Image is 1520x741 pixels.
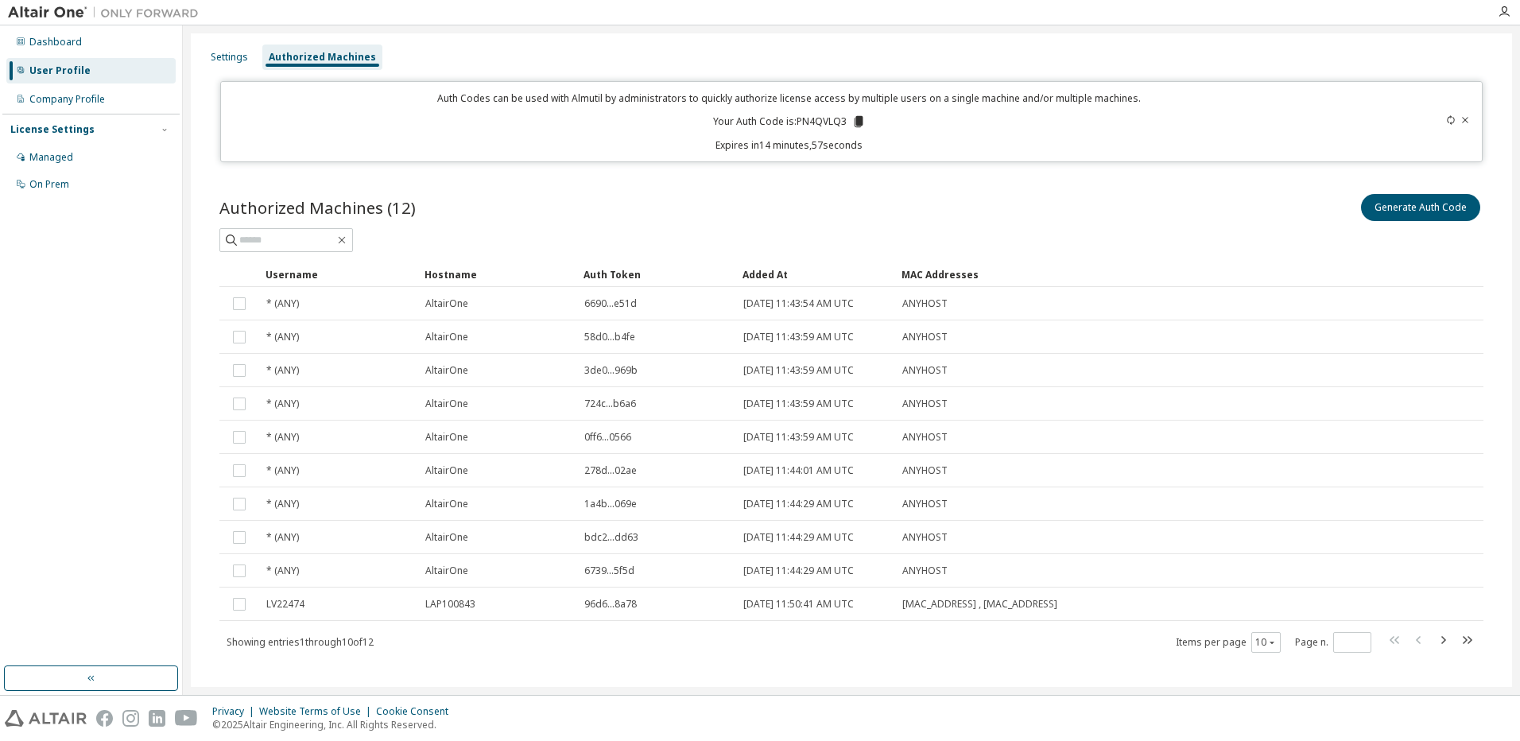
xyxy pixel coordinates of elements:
div: Authorized Machines [269,51,376,64]
span: Items per page [1176,632,1281,653]
span: ANYHOST [902,364,948,377]
span: AltairOne [425,364,468,377]
span: AltairOne [425,431,468,444]
span: ANYHOST [902,398,948,410]
span: ANYHOST [902,431,948,444]
span: [DATE] 11:43:59 AM UTC [743,431,854,444]
div: User Profile [29,64,91,77]
span: * (ANY) [266,498,299,510]
span: [DATE] 11:44:29 AM UTC [743,531,854,544]
span: [DATE] 11:43:59 AM UTC [743,364,854,377]
div: Username [266,262,412,287]
div: Dashboard [29,36,82,48]
span: AltairOne [425,498,468,510]
span: ANYHOST [902,531,948,544]
span: AltairOne [425,398,468,410]
span: 96d6...8a78 [584,598,637,611]
span: [DATE] 11:50:41 AM UTC [743,598,854,611]
div: Added At [743,262,889,287]
span: * (ANY) [266,297,299,310]
img: altair_logo.svg [5,710,87,727]
span: 6690...e51d [584,297,637,310]
span: ANYHOST [902,331,948,343]
span: AltairOne [425,564,468,577]
div: MAC Addresses [902,262,1313,287]
span: * (ANY) [266,398,299,410]
img: youtube.svg [175,710,198,727]
img: Altair One [8,5,207,21]
span: ANYHOST [902,297,948,310]
span: LV22474 [266,598,304,611]
div: Hostname [425,262,571,287]
span: ANYHOST [902,564,948,577]
div: On Prem [29,178,69,191]
div: Cookie Consent [376,705,458,718]
p: Auth Codes can be used with Almutil by administrators to quickly authorize license access by mult... [231,91,1349,105]
span: [DATE] 11:43:54 AM UTC [743,297,854,310]
span: * (ANY) [266,431,299,444]
p: © 2025 Altair Engineering, Inc. All Rights Reserved. [212,718,458,731]
span: * (ANY) [266,331,299,343]
span: [DATE] 11:43:59 AM UTC [743,331,854,343]
span: * (ANY) [266,464,299,477]
span: [DATE] 11:44:01 AM UTC [743,464,854,477]
button: 10 [1255,636,1277,649]
span: Authorized Machines (12) [219,196,416,219]
p: Expires in 14 minutes, 57 seconds [231,138,1349,152]
span: 0ff6...0566 [584,431,631,444]
span: AltairOne [425,331,468,343]
div: Website Terms of Use [259,705,376,718]
span: Showing entries 1 through 10 of 12 [227,635,374,649]
div: Settings [211,51,248,64]
img: facebook.svg [96,710,113,727]
span: 724c...b6a6 [584,398,636,410]
span: * (ANY) [266,531,299,544]
span: [DATE] 11:44:29 AM UTC [743,564,854,577]
div: Company Profile [29,93,105,106]
button: Generate Auth Code [1361,194,1480,221]
span: bdc2...dd63 [584,531,638,544]
p: Your Auth Code is: PN4QVLQ3 [713,114,866,129]
span: 1a4b...069e [584,498,637,510]
div: License Settings [10,123,95,136]
span: 3de0...969b [584,364,638,377]
span: [DATE] 11:43:59 AM UTC [743,398,854,410]
span: 58d0...b4fe [584,331,635,343]
span: LAP100843 [425,598,475,611]
div: Privacy [212,705,259,718]
img: linkedin.svg [149,710,165,727]
span: [DATE] 11:44:29 AM UTC [743,498,854,510]
span: * (ANY) [266,564,299,577]
span: Page n. [1295,632,1371,653]
span: ANYHOST [902,464,948,477]
span: 278d...02ae [584,464,637,477]
span: [MAC_ADDRESS] , [MAC_ADDRESS] [902,598,1057,611]
span: AltairOne [425,464,468,477]
span: AltairOne [425,297,468,310]
div: Auth Token [584,262,730,287]
span: ANYHOST [902,498,948,510]
span: AltairOne [425,531,468,544]
img: instagram.svg [122,710,139,727]
div: Managed [29,151,73,164]
span: 6739...5f5d [584,564,634,577]
span: * (ANY) [266,364,299,377]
